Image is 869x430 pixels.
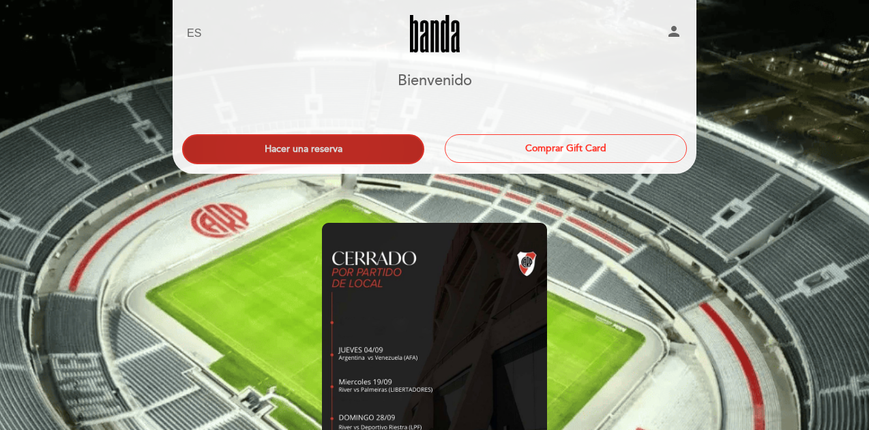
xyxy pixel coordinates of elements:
[445,134,687,163] button: Comprar Gift Card
[182,134,424,164] button: Hacer una reserva
[398,73,472,89] h1: Bienvenido
[666,23,682,44] button: person
[349,15,520,52] a: Banda
[666,23,682,40] i: person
